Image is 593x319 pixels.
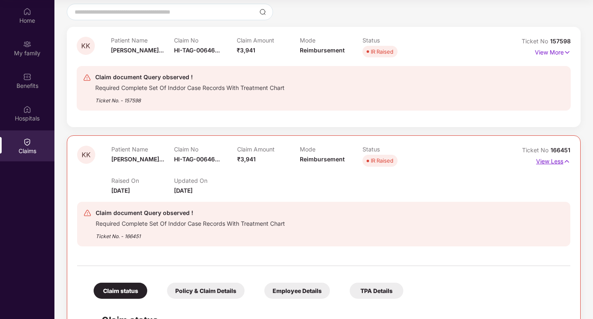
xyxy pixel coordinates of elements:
[23,7,31,16] img: svg+xml;base64,PHN2ZyBpZD0iSG9tZSIgeG1sbnM9Imh0dHA6Ly93d3cudzMub3JnLzIwMDAvc3ZnIiB3aWR0aD0iMjAiIG...
[95,82,285,92] div: Required Complete Set Of Inddor Case Records With Treatment Chart
[237,47,255,54] span: ₹3,941
[522,38,550,45] span: Ticket No
[23,105,31,113] img: svg+xml;base64,PHN2ZyBpZD0iSG9zcGl0YWxzIiB4bWxucz0iaHR0cDovL3d3dy53My5vcmcvMjAwMC9zdmciIHdpZHRoPS...
[362,146,425,153] p: Status
[167,283,245,299] div: Policy & Claim Details
[264,283,330,299] div: Employee Details
[111,146,174,153] p: Patient Name
[83,73,91,82] img: svg+xml;base64,PHN2ZyB4bWxucz0iaHR0cDovL3d3dy53My5vcmcvMjAwMC9zdmciIHdpZHRoPSIyNCIgaGVpZ2h0PSIyNC...
[259,9,266,15] img: svg+xml;base64,PHN2ZyBpZD0iU2VhcmNoLTMyeDMyIiB4bWxucz0iaHR0cDovL3d3dy53My5vcmcvMjAwMC9zdmciIHdpZH...
[83,209,92,217] img: svg+xml;base64,PHN2ZyB4bWxucz0iaHR0cDovL3d3dy53My5vcmcvMjAwMC9zdmciIHdpZHRoPSIyNCIgaGVpZ2h0PSIyNC...
[23,73,31,81] img: svg+xml;base64,PHN2ZyBpZD0iQmVuZWZpdHMiIHhtbG5zPSJodHRwOi8vd3d3LnczLm9yZy8yMDAwL3N2ZyIgd2lkdGg9Ij...
[535,46,571,57] p: View More
[82,151,91,158] span: KK
[111,156,164,163] span: [PERSON_NAME]...
[300,47,345,54] span: Reimbursement
[362,37,426,44] p: Status
[563,157,570,166] img: svg+xml;base64,PHN2ZyB4bWxucz0iaHR0cDovL3d3dy53My5vcmcvMjAwMC9zdmciIHdpZHRoPSIxNyIgaGVpZ2h0PSIxNy...
[350,283,403,299] div: TPA Details
[95,72,285,82] div: Claim document Query observed !
[174,146,237,153] p: Claim No
[111,177,174,184] p: Raised On
[300,146,362,153] p: Mode
[174,37,237,44] p: Claim No
[95,92,285,104] div: Ticket No. - 157598
[300,156,345,163] span: Reimbursement
[237,156,256,163] span: ₹3,941
[96,227,285,240] div: Ticket No. - 166451
[111,37,174,44] p: Patient Name
[564,48,571,57] img: svg+xml;base64,PHN2ZyB4bWxucz0iaHR0cDovL3d3dy53My5vcmcvMjAwMC9zdmciIHdpZHRoPSIxNyIgaGVpZ2h0PSIxNy...
[536,155,570,166] p: View Less
[174,47,220,54] span: HI-TAG-00646...
[371,156,393,165] div: IR Raised
[23,40,31,48] img: svg+xml;base64,PHN2ZyB3aWR0aD0iMjAiIGhlaWdodD0iMjAiIHZpZXdCb3g9IjAgMCAyMCAyMCIgZmlsbD0ibm9uZSIgeG...
[174,187,193,194] span: [DATE]
[96,208,285,218] div: Claim document Query observed !
[237,37,300,44] p: Claim Amount
[111,187,130,194] span: [DATE]
[237,146,300,153] p: Claim Amount
[371,47,393,56] div: IR Raised
[111,47,164,54] span: [PERSON_NAME]...
[551,147,570,154] span: 166451
[550,38,571,45] span: 157598
[300,37,363,44] p: Mode
[174,156,220,163] span: HI-TAG-00646...
[94,283,147,299] div: Claim status
[23,138,31,146] img: svg+xml;base64,PHN2ZyBpZD0iQ2xhaW0iIHhtbG5zPSJodHRwOi8vd3d3LnczLm9yZy8yMDAwL3N2ZyIgd2lkdGg9IjIwIi...
[174,177,237,184] p: Updated On
[96,218,285,227] div: Required Complete Set Of Inddor Case Records With Treatment Chart
[522,147,551,154] span: Ticket No
[81,43,90,50] span: KK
